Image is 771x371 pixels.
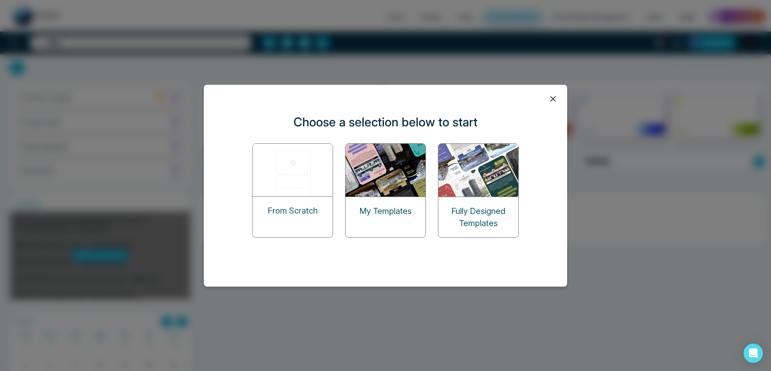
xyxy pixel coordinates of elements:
[359,205,412,217] p: My Templates
[253,144,333,196] img: start-from-scratch.png
[438,205,518,229] p: Fully Designed Templates
[293,113,478,131] p: Choose a selection below to start
[268,205,318,217] p: From Scratch
[438,144,519,197] img: designed-templates.png
[744,344,763,363] div: Open Intercom Messenger
[346,144,426,197] img: my-templates.png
